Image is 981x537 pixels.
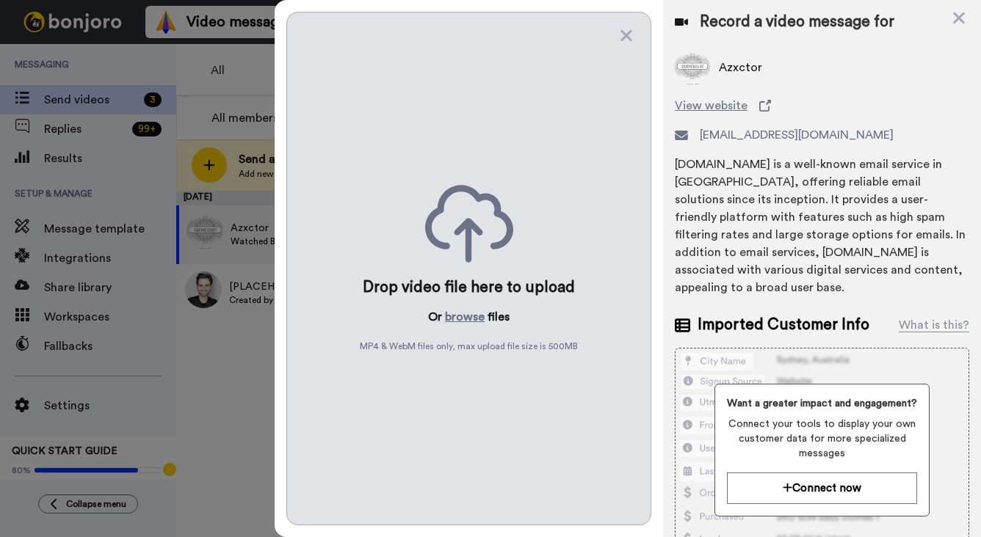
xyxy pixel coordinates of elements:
a: View website [675,97,969,114]
div: What is this? [899,316,969,334]
span: Want a greater impact and engagement? [727,396,917,411]
button: Connect now [727,472,917,504]
div: [DOMAIN_NAME] is a well-known email service in [GEOGRAPHIC_DATA], offering reliable email solutio... [675,156,969,296]
span: Imported Customer Info [698,314,869,336]
div: Drop video file here to upload [363,277,575,298]
span: [EMAIL_ADDRESS][DOMAIN_NAME] [700,126,894,144]
span: View website [675,97,747,114]
span: MP4 & WebM files only, max upload file size is 500 MB [360,340,578,352]
span: Connect your tools to display your own customer data for more specialized messages [727,417,917,461]
button: browse [445,308,485,326]
p: Or files [428,308,510,326]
